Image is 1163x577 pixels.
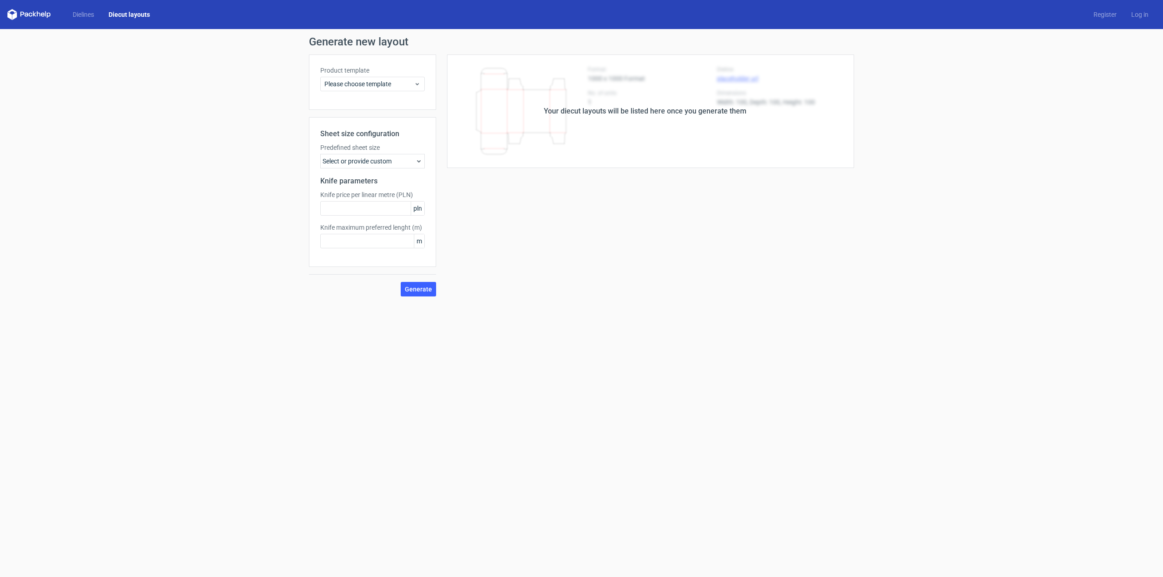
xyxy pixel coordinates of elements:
[1124,10,1156,19] a: Log in
[401,282,436,296] button: Generate
[65,10,101,19] a: Dielines
[411,202,424,215] span: pln
[405,286,432,292] span: Generate
[324,79,414,89] span: Please choose template
[320,66,425,75] label: Product template
[309,36,854,47] h1: Generate new layout
[320,143,425,152] label: Predefined sheet size
[320,128,425,139] h2: Sheet size configuration
[101,10,157,19] a: Diecut layouts
[320,176,425,187] h2: Knife parameters
[544,106,746,117] div: Your diecut layouts will be listed here once you generate them
[414,234,424,248] span: m
[1086,10,1124,19] a: Register
[320,154,425,168] div: Select or provide custom
[320,190,425,199] label: Knife price per linear metre (PLN)
[320,223,425,232] label: Knife maximum preferred lenght (m)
